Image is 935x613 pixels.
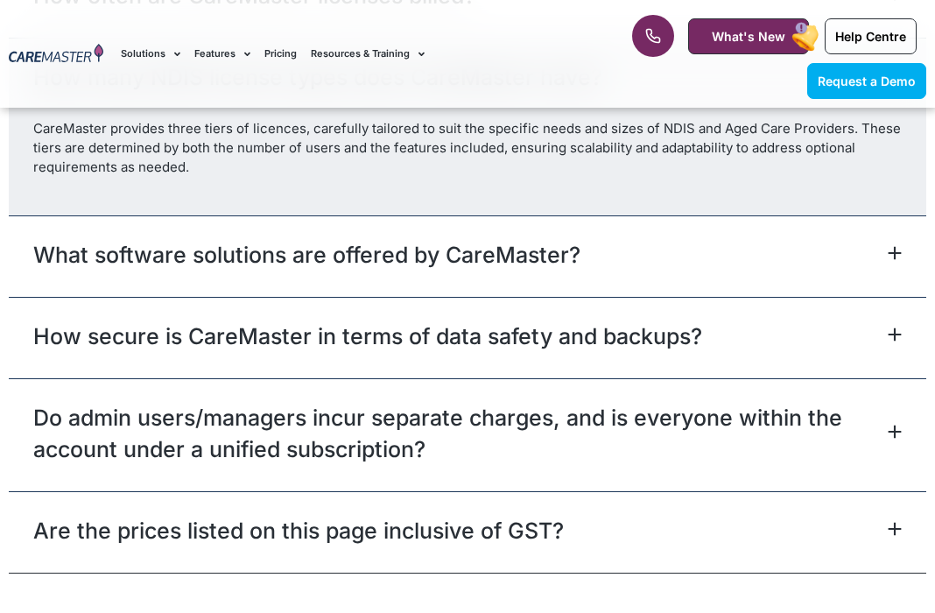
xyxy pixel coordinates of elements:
a: Do admin users/managers incur separate charges, and is everyone within the account under a unifie... [33,402,887,465]
a: Request a Demo [807,63,926,99]
div: What software solutions are offered by CareMaster? [9,215,926,297]
nav: Menu [121,25,596,83]
a: Are the prices listed on this page inclusive of GST? [33,515,564,546]
p: CareMaster provides three tiers of licences, carefully tailored to suit the specific needs and si... [33,119,902,177]
a: What software solutions are offered by CareMaster? [33,239,580,271]
span: Request a Demo [818,74,916,88]
a: Resources & Training [311,25,425,83]
span: What's New [712,29,785,44]
a: Features [194,25,250,83]
div: Do admin users/managers incur separate charges, and is everyone within the account under a unifie... [9,378,926,491]
a: How secure is CareMaster in terms of data safety and backups? [33,321,702,352]
a: Solutions [121,25,180,83]
a: Help Centre [825,18,917,54]
img: CareMaster Logo [9,44,103,65]
div: How secure is CareMaster in terms of data safety and backups? [9,297,926,378]
a: Pricing [264,25,297,83]
a: What's New [688,18,809,54]
span: Help Centre [835,29,906,44]
div: Are the prices listed on this page inclusive of GST? [9,491,926,573]
div: How many NDIS license types does CareMaster have? [9,119,926,215]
